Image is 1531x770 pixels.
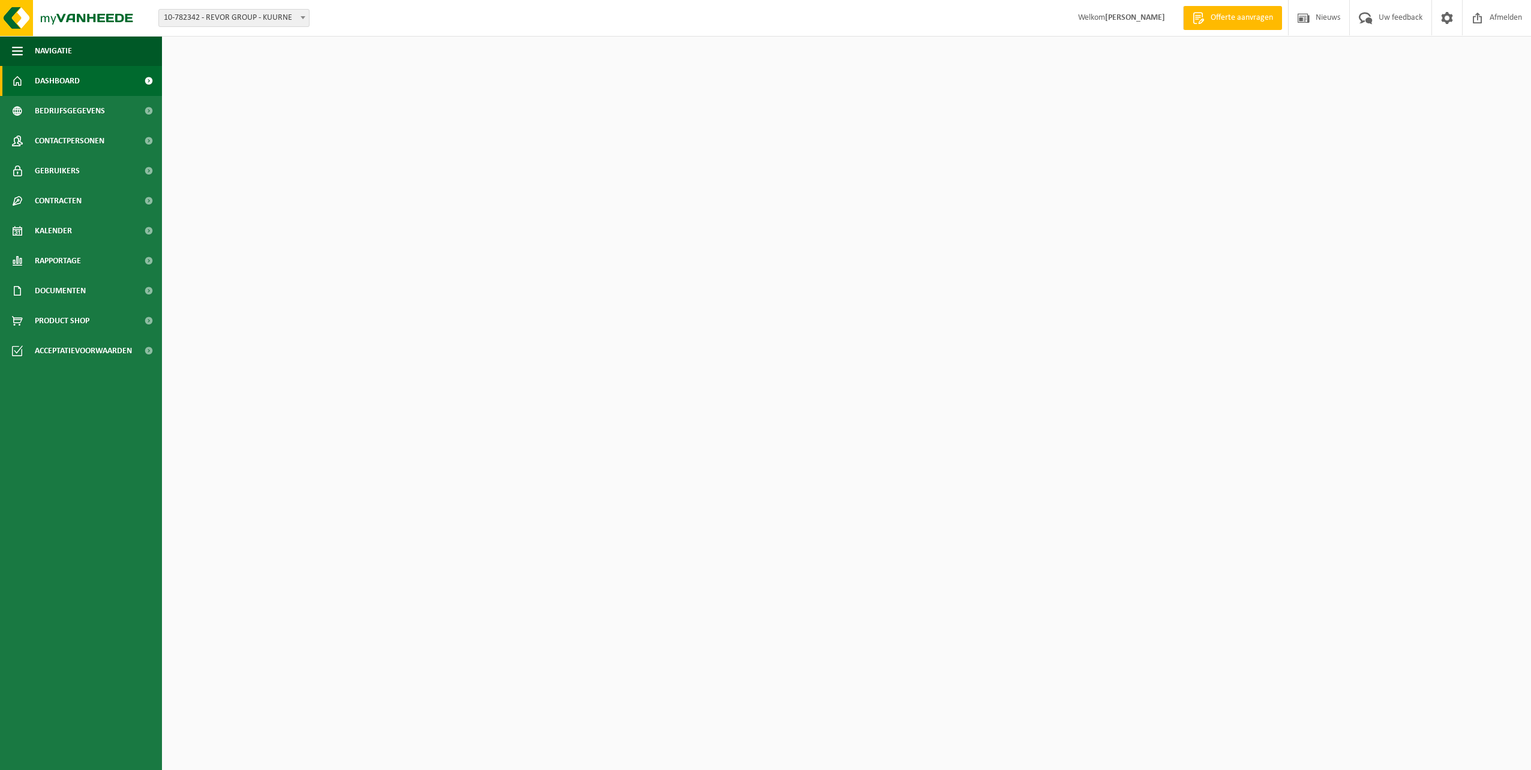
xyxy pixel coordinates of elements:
[35,306,89,336] span: Product Shop
[35,276,86,306] span: Documenten
[159,10,309,26] span: 10-782342 - REVOR GROUP - KUURNE
[35,156,80,186] span: Gebruikers
[35,246,81,276] span: Rapportage
[35,186,82,216] span: Contracten
[35,216,72,246] span: Kalender
[158,9,310,27] span: 10-782342 - REVOR GROUP - KUURNE
[1208,12,1276,24] span: Offerte aanvragen
[35,66,80,96] span: Dashboard
[35,96,105,126] span: Bedrijfsgegevens
[35,36,72,66] span: Navigatie
[1183,6,1282,30] a: Offerte aanvragen
[35,126,104,156] span: Contactpersonen
[35,336,132,366] span: Acceptatievoorwaarden
[1105,13,1165,22] strong: [PERSON_NAME]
